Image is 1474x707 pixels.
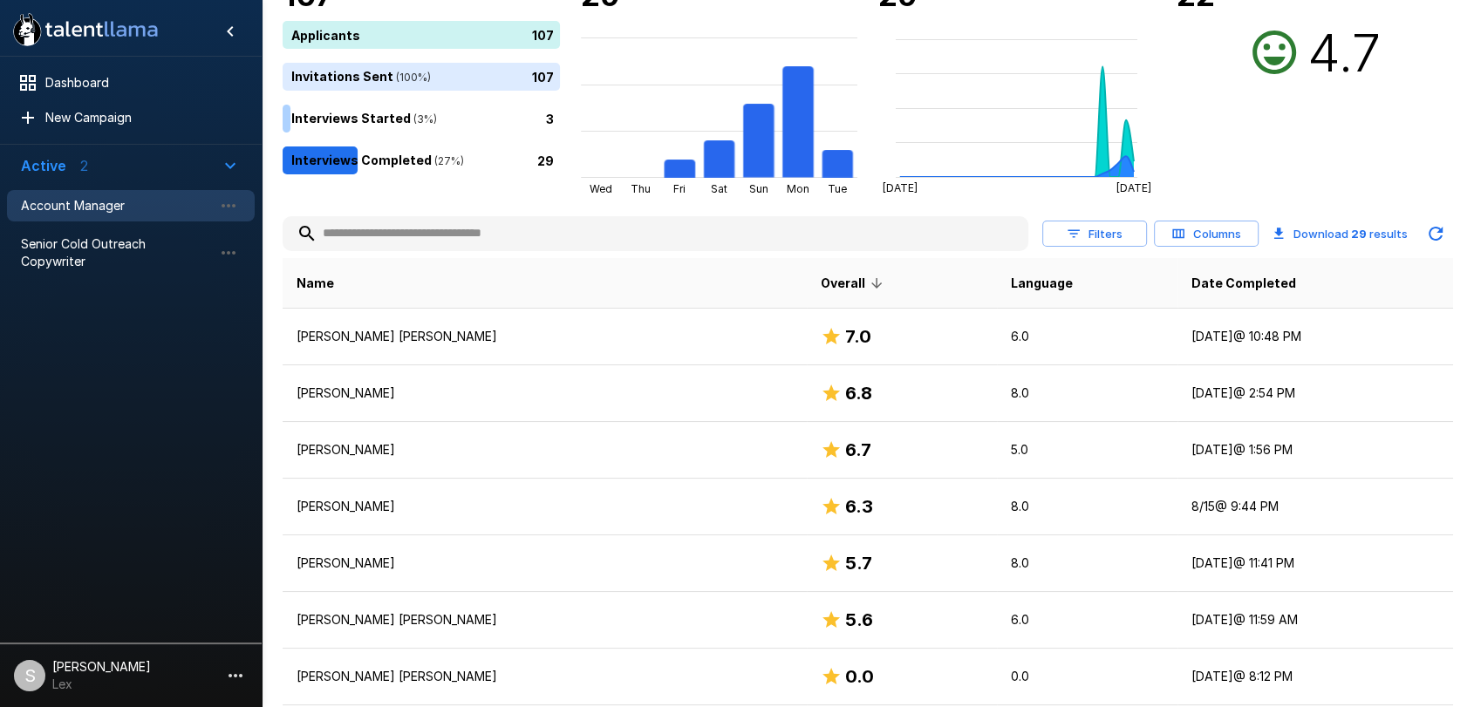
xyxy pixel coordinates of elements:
h6: 6.3 [845,493,873,520]
p: 0.0 [1011,668,1163,685]
p: [PERSON_NAME] [PERSON_NAME] [297,668,793,685]
p: 3 [546,109,554,127]
h6: 5.7 [845,549,872,577]
b: 29 [1351,227,1367,241]
h2: 4.7 [1307,21,1381,84]
span: Name [297,273,334,294]
td: [DATE] @ 2:54 PM [1177,365,1454,422]
p: 107 [532,25,554,44]
tspan: Fri [673,182,686,195]
td: [DATE] @ 1:56 PM [1177,422,1454,479]
p: [PERSON_NAME] [297,441,793,459]
td: 8/15 @ 9:44 PM [1177,479,1454,535]
p: 6.0 [1011,328,1163,345]
button: Filters [1042,221,1147,248]
span: Overall [821,273,888,294]
h6: 6.7 [845,436,871,464]
h6: 7.0 [845,323,871,350]
button: Download 29 results [1266,216,1415,251]
button: Updated Today - 12:01 AM [1418,216,1453,251]
tspan: [DATE] [1116,181,1151,194]
p: [PERSON_NAME] [PERSON_NAME] [297,328,793,345]
tspan: Wed [589,182,611,195]
p: [PERSON_NAME] [297,498,793,515]
p: [PERSON_NAME] [PERSON_NAME] [297,611,793,629]
tspan: Mon [787,182,809,195]
tspan: Tue [828,182,847,195]
span: Date Completed [1191,273,1296,294]
p: [PERSON_NAME] [297,384,793,402]
p: 5.0 [1011,441,1163,459]
tspan: [DATE] [883,181,918,194]
h6: 6.8 [845,379,872,407]
h6: 0.0 [845,663,874,690]
p: 8.0 [1011,498,1163,515]
p: 8.0 [1011,554,1163,572]
p: 6.0 [1011,611,1163,629]
tspan: Sun [749,182,768,195]
h6: 5.6 [845,606,873,634]
p: 107 [532,67,554,85]
td: [DATE] @ 10:48 PM [1177,309,1454,365]
button: Columns [1154,221,1259,248]
p: [PERSON_NAME] [297,554,793,572]
tspan: Thu [630,182,650,195]
p: 8.0 [1011,384,1163,402]
p: 29 [537,151,554,169]
span: Language [1011,273,1073,294]
td: [DATE] @ 11:41 PM [1177,535,1454,592]
tspan: Sat [711,182,727,195]
td: [DATE] @ 8:12 PM [1177,649,1454,705]
td: [DATE] @ 11:59 AM [1177,592,1454,649]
